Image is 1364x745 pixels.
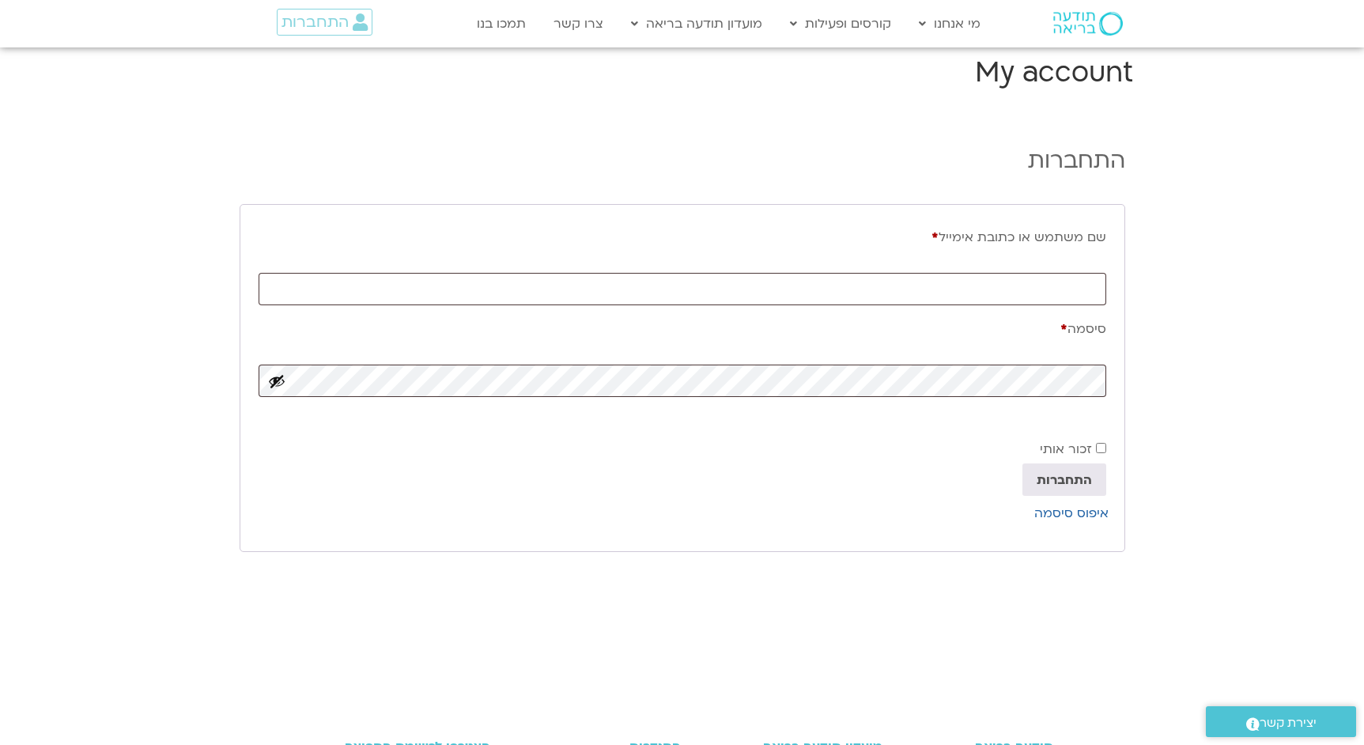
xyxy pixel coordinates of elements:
a: איפוס סיסמה [1034,505,1109,522]
h2: התחברות [240,146,1125,176]
span: זכור אותי [1040,441,1092,458]
button: להציג סיסמה [268,372,285,390]
a: קורסים ופעילות [782,9,899,39]
span: יצירת קשר [1260,713,1317,734]
a: צרו קשר [546,9,611,39]
input: זכור אותי [1096,443,1106,453]
a: תמכו בנו [469,9,534,39]
label: שם משתמש או כתובת אימייל [259,223,1106,251]
a: מועדון תודעה בריאה [623,9,770,39]
a: יצירת קשר [1206,706,1356,737]
button: התחברות [1022,463,1106,495]
span: התחברות [281,13,349,31]
a: מי אנחנו [911,9,988,39]
label: סיסמה [259,315,1106,343]
img: תודעה בריאה [1053,12,1123,36]
h1: My account [232,54,1133,92]
a: התחברות [277,9,372,36]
